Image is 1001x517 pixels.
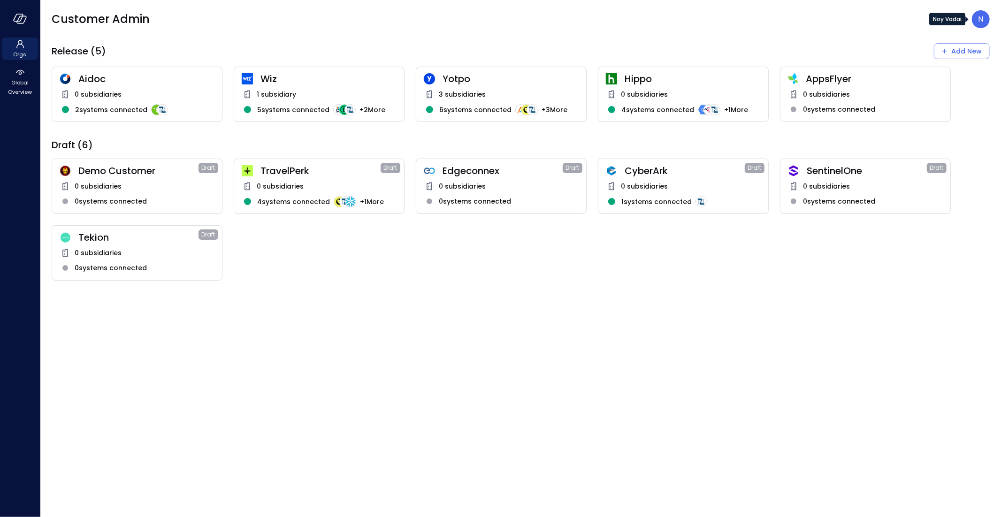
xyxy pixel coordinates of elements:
span: 0 subsidiaries [257,181,304,191]
span: 0 subsidiaries [621,89,668,99]
img: integration-logo [345,196,356,207]
span: 0 systems connected [75,263,147,273]
button: Add New [934,43,990,59]
span: 0 subsidiaries [621,181,668,191]
span: SentinelOne [807,165,927,177]
span: Yotpo [443,73,579,85]
img: a5he5ildahzqx8n3jb8t [606,165,617,176]
span: AppsFlyer [806,73,943,85]
div: Global Overview [2,66,38,98]
span: + 3 More [542,105,567,115]
span: 5 systems connected [257,105,329,115]
img: oujisyhxiqy1h0xilnqx [788,165,799,176]
span: 2 systems connected [75,105,147,115]
span: 0 subsidiaries [439,181,486,191]
span: Release (5) [52,45,106,57]
span: 0 subsidiaries [75,89,122,99]
span: + 2 More [359,105,385,115]
img: integration-logo [344,104,356,115]
img: dweq851rzgflucm4u1c8 [60,232,71,243]
img: scnakozdowacoarmaydw [60,165,71,176]
img: integration-logo [698,104,709,115]
span: Wiz [260,73,397,85]
span: 0 systems connected [75,196,147,206]
img: integration-logo [151,104,162,115]
span: Draft [384,163,397,173]
span: Customer Admin [52,12,150,27]
span: CyberArk [625,165,745,177]
span: Draft [930,163,944,173]
img: integration-logo [334,196,345,207]
span: 0 systems connected [803,104,875,114]
span: 0 subsidiaries [803,181,850,191]
span: TravelPerk [260,165,381,177]
div: Noy Vadai [929,13,965,25]
div: Add New [951,46,982,57]
span: Demo Customer [78,165,199,177]
img: hddnet8eoxqedtuhlo6i [60,73,71,84]
span: 1 systems connected [621,197,692,207]
span: Aidoc [78,73,214,85]
span: Edgeconnex [443,165,563,177]
span: 0 subsidiaries [75,181,122,191]
span: Draft (6) [52,139,93,151]
img: rosehlgmm5jjurozkspi [424,73,435,84]
div: Add New Organization [934,43,990,59]
span: Tekion [78,231,199,243]
span: 0 systems connected [803,196,875,206]
span: Draft [566,163,580,173]
img: zbmm8o9awxf8yv3ehdzf [788,73,798,84]
span: Draft [202,163,215,173]
span: Global Overview [6,78,34,97]
span: + 1 More [360,197,384,207]
img: integration-logo [695,196,707,207]
img: cfcvbyzhwvtbhao628kj [242,73,253,84]
div: Noy Vadai [972,10,990,28]
span: Draft [748,163,762,173]
span: 3 subsidiaries [439,89,486,99]
span: Hippo [625,73,761,85]
span: 1 subsidiary [257,89,296,99]
span: 4 systems connected [257,197,330,207]
img: integration-logo [333,104,344,115]
span: 4 systems connected [621,105,694,115]
span: 6 systems connected [439,105,512,115]
img: integration-logo [157,104,168,115]
img: integration-logo [709,104,720,115]
img: integration-logo [527,104,538,115]
div: Orgs [2,38,38,60]
img: integration-logo [339,104,350,115]
span: 0 subsidiaries [803,89,850,99]
img: integration-logo [521,104,532,115]
span: + 1 More [724,105,748,115]
img: integration-logo [515,104,527,115]
img: gkfkl11jtdpupy4uruhy [424,165,435,176]
p: N [978,14,984,25]
img: integration-logo [703,104,715,115]
span: 0 subsidiaries [75,248,122,258]
img: integration-logo [339,196,351,207]
span: Draft [202,230,215,239]
span: 0 systems connected [439,196,511,206]
img: euz2wel6fvrjeyhjwgr9 [242,165,253,176]
span: Orgs [14,50,27,59]
img: ynjrjpaiymlkbkxtflmu [606,73,617,84]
